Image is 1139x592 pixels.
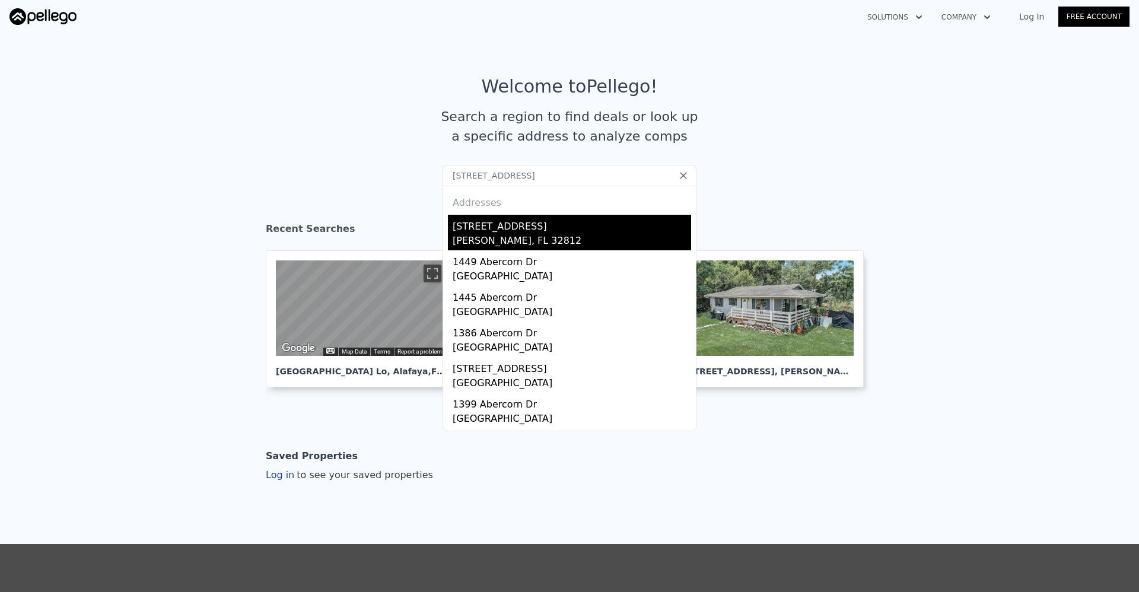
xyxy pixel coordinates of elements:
img: Pellego [9,8,77,25]
div: [GEOGRAPHIC_DATA] [453,269,691,286]
button: Toggle fullscreen view [424,265,441,282]
a: Log In [1005,11,1058,23]
div: [GEOGRAPHIC_DATA] [453,340,691,357]
a: Map [GEOGRAPHIC_DATA] Lo, Alafaya,FL 32828 [266,250,465,387]
div: Street View [276,260,446,356]
div: [GEOGRAPHIC_DATA] [453,412,691,428]
img: Google [279,340,318,356]
div: 1399 Abercorn Dr [453,393,691,412]
div: 1445 Abercorn Dr [453,286,691,305]
div: [GEOGRAPHIC_DATA] Lo , Alafaya [276,356,446,377]
div: Addresses [448,186,691,215]
div: [PERSON_NAME], FL 32812 [453,234,691,250]
div: Map [276,260,446,356]
span: , FL 32828 [428,367,473,376]
div: 1449 Abercorn Dr [453,250,691,269]
div: [STREET_ADDRESS] [453,215,691,234]
span: to see your saved properties [294,469,433,480]
a: Report a problem [397,348,442,355]
button: Solutions [858,7,932,28]
div: Recent Searches [266,212,873,250]
div: 1386 Abercorn Dr [453,322,691,340]
div: Welcome to Pellego ! [482,76,658,97]
div: Search a region to find deals or look up a specific address to analyze comps [437,107,702,146]
a: Open this area in Google Maps (opens a new window) [279,340,318,356]
a: [STREET_ADDRESS], [PERSON_NAME] [674,250,873,387]
div: [GEOGRAPHIC_DATA] [453,305,691,322]
div: [STREET_ADDRESS] , [PERSON_NAME] [684,356,854,377]
div: 1481 Abercorn Dr [453,428,691,447]
div: Saved Properties [266,444,358,468]
div: Log in [266,468,433,482]
a: Terms [374,348,390,355]
button: Keyboard shortcuts [326,348,335,354]
a: Free Account [1058,7,1130,27]
input: Search an address or region... [443,165,696,186]
div: [STREET_ADDRESS] [453,357,691,376]
button: Map Data [342,348,367,356]
button: Company [932,7,1000,28]
div: [GEOGRAPHIC_DATA] [453,376,691,393]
